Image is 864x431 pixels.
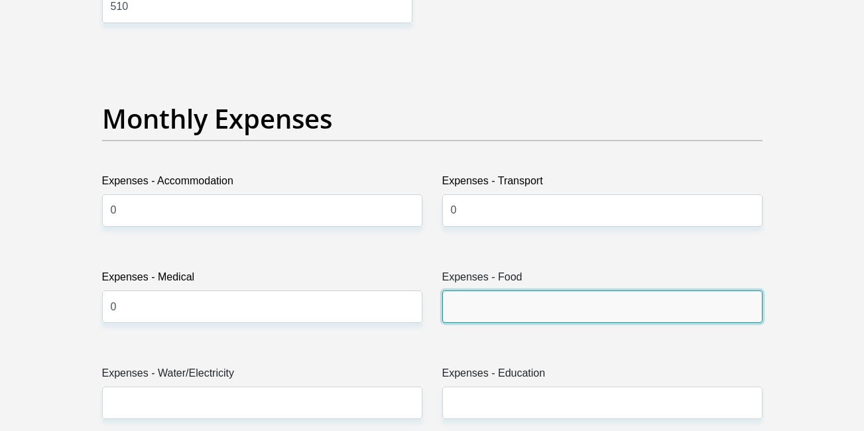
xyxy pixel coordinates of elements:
[442,387,763,419] input: Expenses - Education
[442,194,763,227] input: Expenses - Transport
[102,103,763,135] h2: Monthly Expenses
[102,269,422,290] label: Expenses - Medical
[102,387,422,419] input: Expenses - Water/Electricity
[102,173,422,194] label: Expenses - Accommodation
[442,173,763,194] label: Expenses - Transport
[442,290,763,323] input: Expenses - Food
[102,290,422,323] input: Expenses - Medical
[102,194,422,227] input: Expenses - Accommodation
[442,365,763,387] label: Expenses - Education
[442,269,763,290] label: Expenses - Food
[102,365,422,387] label: Expenses - Water/Electricity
